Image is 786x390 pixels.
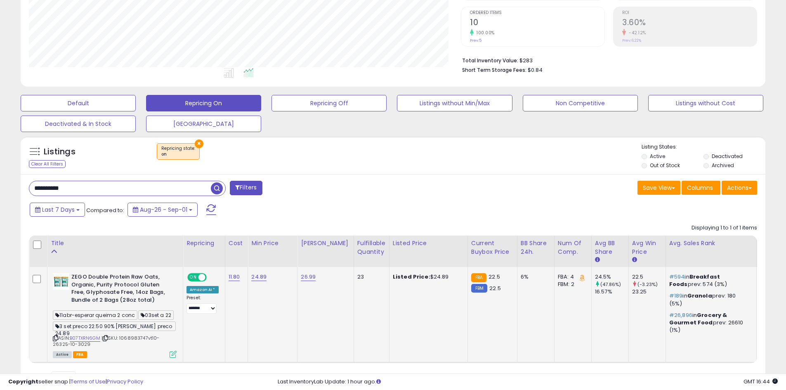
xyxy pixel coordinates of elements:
button: Actions [722,181,757,195]
div: Repricing [186,239,222,248]
small: Prev: 5 [470,38,482,43]
button: Listings without Min/Max [397,95,512,111]
span: 3 set preco 22.50 90% [PERSON_NAME] preco 24.89 [53,321,176,331]
label: Archived [712,162,734,169]
small: FBM [471,284,487,293]
h5: Listings [44,146,76,158]
button: Last 7 Days [30,203,85,217]
span: Grocery & Gourmet Food [669,311,727,326]
span: $0.84 [528,66,543,74]
span: Breakfast Foods [669,273,720,288]
small: Prev: 6.22% [622,38,641,43]
div: Amazon AI * [186,286,219,293]
div: BB Share 24h. [521,239,551,256]
span: Last 7 Days [42,206,75,214]
div: seller snap | | [8,378,143,386]
div: FBA: 4 [558,273,585,281]
span: Granola [687,292,712,300]
span: Columns [687,184,713,192]
small: (-3.23%) [637,281,658,288]
div: Avg. Sales Rank [669,239,753,248]
div: Avg Win Price [632,239,662,256]
small: 100.00% [474,30,495,36]
p: Listing States: [642,143,765,151]
div: 23 [357,273,383,281]
p: in prev: 26610 (1%) [669,312,750,334]
div: FBM: 2 [558,281,585,288]
div: Current Buybox Price [471,239,514,256]
div: 24.5% [595,273,628,281]
b: ZEGO Double Protein Raw Oats, Organic, Purity Protocol Gluten Free, GIyphosate Free, 14oz Bags, B... [71,273,172,306]
div: on [161,151,195,157]
a: Privacy Policy [107,378,143,385]
button: Listings without Cost [648,95,763,111]
div: 23.25 [632,288,666,295]
a: 24.89 [251,273,267,281]
small: (47.86%) [600,281,621,288]
div: 6% [521,273,548,281]
div: Displaying 1 to 1 of 1 items [692,224,757,232]
label: Active [650,153,665,160]
span: #189 [669,292,683,300]
b: Total Inventory Value: [462,57,518,64]
button: Default [21,95,136,111]
div: Listed Price [393,239,464,248]
span: ON [188,274,198,281]
a: Terms of Use [71,378,106,385]
button: Deactivated & In Stock [21,116,136,132]
small: FBA [471,273,486,282]
button: Save View [637,181,680,195]
span: Compared to: [86,206,124,214]
div: $24.89 [393,273,461,281]
p: in prev: 574 (3%) [669,273,750,288]
button: Columns [682,181,720,195]
b: Listed Price: [393,273,430,281]
span: FBA [73,351,87,358]
button: Repricing On [146,95,261,111]
a: 26.99 [301,273,316,281]
li: $283 [462,55,751,65]
span: 2025-09-9 16:44 GMT [744,378,778,385]
span: #594 [669,273,685,281]
a: B07TXRN6GM [70,335,100,342]
div: [PERSON_NAME] [301,239,350,248]
button: Repricing Off [271,95,387,111]
div: Num of Comp. [558,239,588,256]
span: Repricing state : [161,145,195,158]
div: Avg BB Share [595,239,625,256]
b: Short Term Storage Fees: [462,66,526,73]
button: [GEOGRAPHIC_DATA] [146,116,261,132]
div: ASIN: [53,273,177,357]
div: 16.57% [595,288,628,295]
span: #26,896 [669,311,692,319]
span: 22.5 [489,273,500,281]
strong: Copyright [8,378,38,385]
span: Ordered Items [470,11,604,15]
div: Last InventoryLab Update: 1 hour ago. [278,378,778,386]
div: Cost [229,239,245,248]
span: ROI [622,11,757,15]
span: OFF [205,274,219,281]
h2: 3.60% [622,18,757,29]
small: -42.12% [626,30,646,36]
h2: 10 [470,18,604,29]
span: | SKU: 1068983747vt10-26325-10-3029 [53,335,160,347]
small: Avg Win Price. [632,256,637,264]
button: × [195,139,203,148]
div: Min Price [251,239,294,248]
span: 11abr-esperar queima 2 conc [53,310,137,320]
span: 03set a 22 [138,310,174,320]
div: Clear All Filters [29,160,66,168]
label: Out of Stock [650,162,680,169]
p: in prev: 180 (5%) [669,292,750,307]
div: 22.5 [632,273,666,281]
div: Fulfillable Quantity [357,239,386,256]
button: Filters [230,181,262,195]
button: Non Competitive [523,95,638,111]
span: All listings currently available for purchase on Amazon [53,351,72,358]
span: 22.5 [489,284,501,292]
label: Deactivated [712,153,743,160]
img: 51vVDVK7WBL._SL40_.jpg [53,273,69,290]
button: Aug-26 - Sep-01 [127,203,198,217]
div: Preset: [186,295,219,314]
